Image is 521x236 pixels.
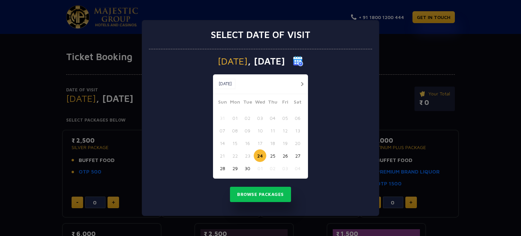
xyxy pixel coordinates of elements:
[230,187,291,202] button: Browse Packages
[291,137,304,149] button: 20
[266,98,279,108] span: Thu
[291,98,304,108] span: Sat
[279,112,291,124] button: 05
[248,56,285,66] span: , [DATE]
[229,124,241,137] button: 08
[266,149,279,162] button: 25
[254,124,266,137] button: 10
[241,124,254,137] button: 09
[266,162,279,175] button: 02
[216,112,229,124] button: 31
[229,112,241,124] button: 01
[254,162,266,175] button: 01
[241,162,254,175] button: 30
[218,56,248,66] span: [DATE]
[211,29,310,40] h3: Select date of visit
[279,149,291,162] button: 26
[293,56,303,66] img: calender icon
[266,137,279,149] button: 18
[241,112,254,124] button: 02
[216,98,229,108] span: Sun
[291,162,304,175] button: 04
[254,149,266,162] button: 24
[229,162,241,175] button: 29
[241,137,254,149] button: 16
[279,124,291,137] button: 12
[291,124,304,137] button: 13
[216,124,229,137] button: 07
[216,162,229,175] button: 28
[215,79,235,89] button: [DATE]
[229,149,241,162] button: 22
[291,112,304,124] button: 06
[279,98,291,108] span: Fri
[279,162,291,175] button: 03
[241,98,254,108] span: Tue
[229,98,241,108] span: Mon
[254,98,266,108] span: Wed
[229,137,241,149] button: 15
[279,137,291,149] button: 19
[216,149,229,162] button: 21
[266,124,279,137] button: 11
[266,112,279,124] button: 04
[254,137,266,149] button: 17
[291,149,304,162] button: 27
[241,149,254,162] button: 23
[254,112,266,124] button: 03
[216,137,229,149] button: 14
